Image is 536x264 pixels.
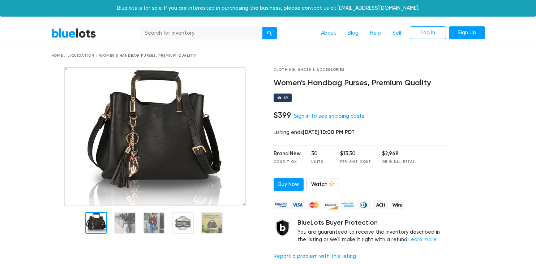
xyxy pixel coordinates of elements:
div: Per Unit Cost [340,159,371,165]
a: Buy Now [274,178,304,191]
div: 69 [283,96,288,100]
a: Report a problem with this listing [274,253,356,259]
div: Home / Liquidation / Women's Handbag Purses, Premium Quality [51,53,485,59]
a: Sell [387,26,407,40]
a: Blog [342,26,364,40]
img: e81ba8e7-7a03-4418-9909-0d6111020724-1731293098.jpg [64,67,246,206]
h5: BlueLots Buyer Protection [297,219,448,227]
img: discover-82be18ecfda2d062aad2762c1ca80e2d36a4073d45c9e0ffae68cd515fbd3d32.png [323,200,338,209]
div: Original Retail [382,159,417,165]
img: diners_club-c48f30131b33b1bb0e5d0e2dbd43a8bea4cb12cb2961413e2f4250e06c020426.png [357,200,371,209]
img: american_express-ae2a9f97a040b4b41f6397f7637041a5861d5f99d0716c09922aba4e24c8547d.png [340,200,355,209]
img: visa-79caf175f036a155110d1892330093d4c38f53c55c9ec9e2c3a54a56571784bb.png [290,200,305,209]
a: BlueLots [51,28,96,38]
div: 30 [311,150,329,158]
img: buyer_protection_shield-3b65640a83011c7d3ede35a8e5a80bfdfaa6a97447f0071c1475b91a4b0b3d01.png [274,219,292,237]
div: Clothing, Shoes & Accessories [274,67,448,73]
h4: $399 [274,111,291,120]
img: mastercard-42073d1d8d11d6635de4c079ffdb20a4f30a903dc55d1612383a1b395dd17f39.png [307,200,321,209]
div: Listing ends [274,129,448,137]
div: Brand New [274,150,301,158]
img: ach-b7992fed28a4f97f893c574229be66187b9afb3f1a8d16a4691d3d3140a8ab00.png [373,200,388,209]
div: $2,968 [382,150,417,158]
span: [DATE] 10:00 PM PDT [303,129,355,135]
h4: Women's Handbag Purses, Premium Quality [274,78,448,88]
a: Learn more [408,237,437,243]
div: $13.30 [340,150,371,158]
a: Sign Up [449,26,485,39]
a: Sign in to see shipping costs [294,113,364,119]
div: Condition [274,159,301,165]
div: You are guaranteed to receive the inventory described in the listing or we'll make it right with ... [297,219,448,244]
a: Watch [306,178,339,191]
a: About [315,26,342,40]
img: paypal_credit-80455e56f6e1299e8d57f40c0dcee7b8cd4ae79b9eccbfc37e2480457ba36de9.png [274,200,288,209]
a: Log In [410,26,446,39]
div: Units [311,159,329,165]
input: Search for inventory [140,27,263,40]
img: wire-908396882fe19aaaffefbd8e17b12f2f29708bd78693273c0e28e3a24408487f.png [390,200,404,209]
a: Help [364,26,387,40]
